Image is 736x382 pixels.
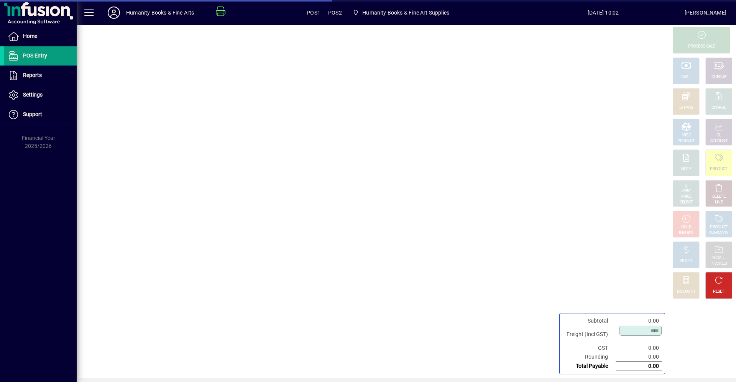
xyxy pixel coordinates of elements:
[679,105,693,111] div: EFTPOS
[711,74,726,80] div: CHEQUE
[362,7,449,19] span: Humanity Books & Fine Art Supplies
[4,27,77,46] a: Home
[563,352,616,362] td: Rounding
[563,325,616,344] td: Freight (Incl GST)
[23,92,43,98] span: Settings
[4,105,77,124] a: Support
[679,230,693,236] div: INVOICE
[712,194,725,200] div: DELETE
[616,362,662,371] td: 0.00
[677,289,695,295] div: DISCOUNT
[616,352,662,362] td: 0.00
[563,316,616,325] td: Subtotal
[616,316,662,325] td: 0.00
[681,225,691,230] div: HOLD
[522,7,685,19] span: [DATE] 10:02
[4,85,77,105] a: Settings
[710,225,727,230] div: PRODUCT
[716,133,721,138] div: GL
[126,7,194,19] div: Humanity Books & Fine Arts
[710,138,728,144] div: ACCOUNT
[563,344,616,352] td: GST
[712,255,726,261] div: RECALL
[681,194,692,200] div: PRICE
[23,33,37,39] span: Home
[23,111,42,117] span: Support
[709,230,728,236] div: SUMMARY
[681,74,691,80] div: CASH
[307,7,320,19] span: POS1
[677,138,695,144] div: PRODUCT
[350,6,452,20] span: Humanity Books & Fine Art Supplies
[680,258,693,264] div: PROFIT
[685,7,726,19] div: [PERSON_NAME]
[710,261,727,267] div: INVOICES
[616,344,662,352] td: 0.00
[102,6,126,20] button: Profile
[688,44,715,49] div: PROCESS SALE
[328,7,342,19] span: POS2
[715,200,723,205] div: LINE
[23,72,42,78] span: Reports
[711,105,726,111] div: CHARGE
[4,66,77,85] a: Reports
[713,289,724,295] div: RESET
[682,133,691,138] div: MISC
[23,52,47,59] span: POS Entry
[563,362,616,371] td: Total Payable
[710,166,727,172] div: PRODUCT
[680,200,693,205] div: SELECT
[681,166,691,172] div: NOTE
